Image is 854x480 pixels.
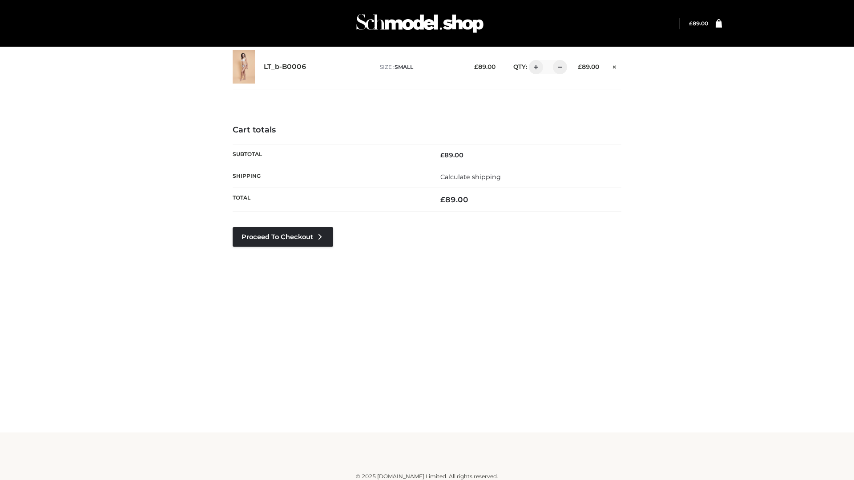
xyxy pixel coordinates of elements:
a: Calculate shipping [440,173,501,181]
bdi: 89.00 [440,195,468,204]
span: £ [578,63,582,70]
a: Proceed to Checkout [233,227,333,247]
th: Total [233,188,427,212]
a: £89.00 [689,20,708,27]
bdi: 89.00 [474,63,495,70]
th: Shipping [233,166,427,188]
img: Schmodel Admin 964 [353,6,487,41]
div: QTY: [504,60,564,74]
span: SMALL [395,64,413,70]
span: £ [440,151,444,159]
th: Subtotal [233,144,427,166]
span: £ [689,20,693,27]
a: LT_b-B0006 [264,63,306,71]
bdi: 89.00 [440,151,463,159]
p: size : [380,63,460,71]
bdi: 89.00 [689,20,708,27]
h4: Cart totals [233,125,621,135]
bdi: 89.00 [578,63,599,70]
span: £ [474,63,478,70]
span: £ [440,195,445,204]
a: Remove this item [608,60,621,72]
